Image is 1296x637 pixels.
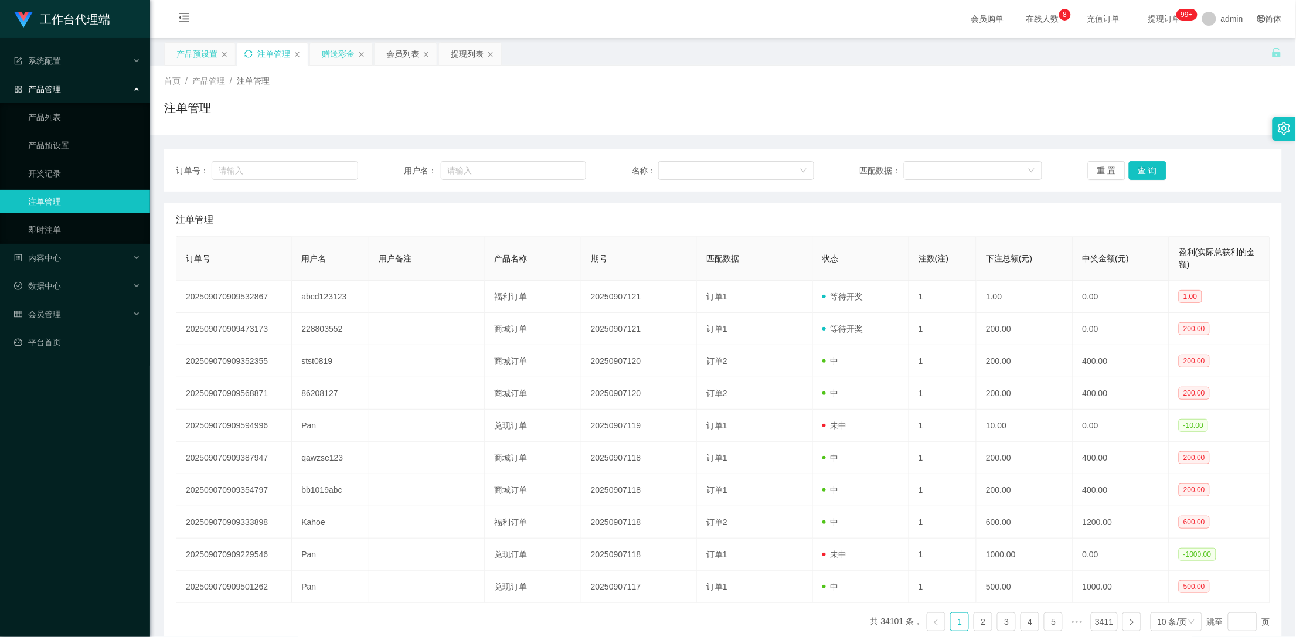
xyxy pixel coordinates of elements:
[581,506,697,539] td: 20250907118
[919,254,948,263] span: 注数(注)
[14,331,141,354] a: 图标: dashboard平台首页
[581,313,697,345] td: 20250907121
[909,506,977,539] td: 1
[1271,47,1282,58] i: 图标: unlock
[1179,580,1210,593] span: 500.00
[212,161,358,180] input: 请输入
[292,313,369,345] td: 228803552
[1179,516,1210,529] span: 600.00
[1179,548,1216,561] span: -1000.00
[1073,313,1169,345] td: 0.00
[14,12,33,28] img: logo.9652507e.png
[292,539,369,571] td: Pan
[1059,9,1071,21] sup: 8
[1179,290,1202,303] span: 1.00
[1067,612,1086,631] span: •••
[379,254,411,263] span: 用户备注
[294,51,301,58] i: 图标: close
[706,485,727,495] span: 订单1
[951,613,968,631] a: 1
[581,442,697,474] td: 20250907118
[909,281,977,313] td: 1
[1179,322,1210,335] span: 200.00
[977,377,1073,410] td: 200.00
[1188,618,1195,626] i: 图标: down
[1091,613,1117,631] a: 3411
[485,313,581,345] td: 商城订单
[1122,612,1141,631] li: 下一页
[706,582,727,591] span: 订单1
[164,1,204,38] i: 图标: menu-fold
[176,442,292,474] td: 202509070909387947
[40,1,110,38] h1: 工作台代理端
[404,165,441,177] span: 用户名：
[176,43,217,65] div: 产品预设置
[1278,122,1291,135] i: 图标: setting
[822,517,839,527] span: 中
[14,254,22,262] i: 图标: profile
[977,410,1073,442] td: 10.00
[176,281,292,313] td: 202509070909532867
[1257,15,1266,23] i: 图标: global
[301,254,326,263] span: 用户名
[494,254,527,263] span: 产品名称
[998,613,1015,631] a: 3
[909,410,977,442] td: 1
[292,345,369,377] td: stst0819
[1176,9,1198,21] sup: 1101
[358,51,365,58] i: 图标: close
[1128,619,1135,626] i: 图标: right
[386,43,419,65] div: 会员列表
[1179,387,1210,400] span: 200.00
[176,506,292,539] td: 202509070909333898
[292,474,369,506] td: bb1019abc
[1129,161,1166,180] button: 查 询
[14,84,61,94] span: 产品管理
[176,410,292,442] td: 202509070909594996
[706,254,739,263] span: 匹配数据
[14,85,22,93] i: 图标: appstore-o
[14,57,22,65] i: 图标: form
[581,345,697,377] td: 20250907120
[706,421,727,430] span: 订单1
[1179,451,1210,464] span: 200.00
[581,539,697,571] td: 20250907118
[176,345,292,377] td: 202509070909352355
[909,377,977,410] td: 1
[292,442,369,474] td: qawzse123
[14,310,22,318] i: 图标: table
[822,453,839,462] span: 中
[176,165,212,177] span: 订单号：
[237,76,270,86] span: 注单管理
[800,167,807,175] i: 图标: down
[1083,254,1129,263] span: 中奖金额(元)
[974,613,992,631] a: 2
[706,389,727,398] span: 订单2
[822,292,863,301] span: 等待开奖
[176,313,292,345] td: 202509070909473173
[581,281,697,313] td: 20250907121
[927,612,945,631] li: 上一页
[1063,9,1067,21] p: 8
[1073,539,1169,571] td: 0.00
[176,377,292,410] td: 202509070909568871
[28,162,141,185] a: 开奖记录
[28,105,141,129] a: 产品列表
[909,474,977,506] td: 1
[860,165,904,177] span: 匹配数据：
[485,474,581,506] td: 商城订单
[977,345,1073,377] td: 200.00
[581,474,697,506] td: 20250907118
[1021,15,1065,23] span: 在线人数
[14,282,22,290] i: 图标: check-circle-o
[292,571,369,603] td: Pan
[822,485,839,495] span: 中
[1179,419,1208,432] span: -10.00
[1067,612,1086,631] li: 向后 5 页
[1044,612,1063,631] li: 5
[28,218,141,241] a: 即时注单
[292,410,369,442] td: Pan
[14,281,61,291] span: 数据中心
[1081,15,1126,23] span: 充值订单
[176,539,292,571] td: 202509070909229546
